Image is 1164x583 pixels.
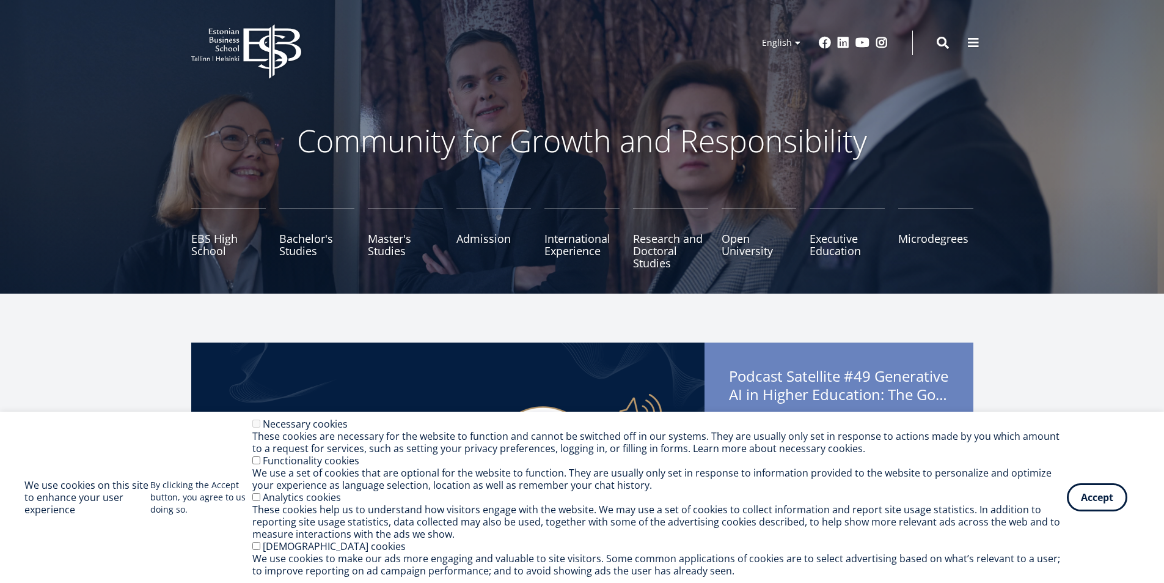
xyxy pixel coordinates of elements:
label: Functionality cookies [263,454,359,467]
a: Instagram [876,37,888,49]
a: Admission [456,208,532,269]
a: Microdegrees [898,208,973,269]
label: [DEMOGRAPHIC_DATA] cookies [263,540,406,553]
button: Accept [1067,483,1127,511]
a: Research and Doctoral Studies [633,208,708,269]
span: AI in Higher Education: The Good, the Bad, and the Ugly [729,385,949,404]
label: Necessary cookies [263,417,348,431]
div: These cookies help us to understand how visitors engage with the website. We may use a set of coo... [252,503,1067,540]
span: In this episode, we dive into the book Generative AI in Higher Education: The Good, the Bad, and ... [729,410,949,486]
span: Podcast Satellite #49 Generative [729,367,949,407]
img: Satellite #49 [191,343,705,575]
label: Analytics cookies [263,491,341,504]
a: Master's Studies [368,208,443,269]
div: We use cookies to make our ads more engaging and valuable to site visitors. Some common applicati... [252,552,1067,577]
a: Linkedin [837,37,849,49]
div: We use a set of cookies that are optional for the website to function. They are usually only set ... [252,467,1067,491]
a: Open University [722,208,797,269]
h2: We use cookies on this site to enhance your user experience [24,479,150,516]
div: These cookies are necessary for the website to function and cannot be switched off in our systems... [252,430,1067,455]
a: Bachelor's Studies [279,208,354,269]
a: Executive Education [810,208,885,269]
a: EBS High School [191,208,266,269]
a: Facebook [819,37,831,49]
p: Community for Growth and Responsibility [258,122,906,159]
a: Youtube [855,37,869,49]
p: By clicking the Accept button, you agree to us doing so. [150,479,252,516]
a: International Experience [544,208,620,269]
